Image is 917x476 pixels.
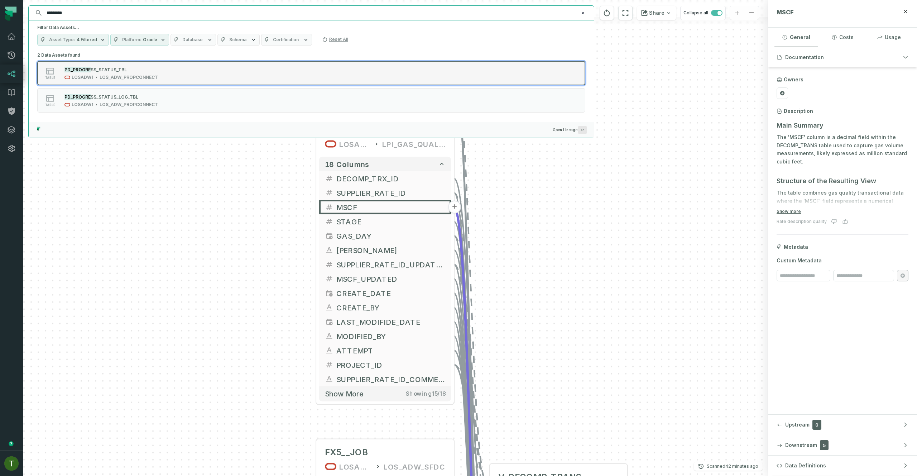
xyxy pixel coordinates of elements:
button: tableLOSADW1LOS_ADW_PROPCONNECT [37,61,585,85]
button: Clear search query [580,9,587,16]
mark: PD_PROGRE [64,94,91,100]
span: GAS_DAY [336,230,445,241]
div: FX5__JOB [325,447,368,458]
span: decimal [325,260,333,269]
button: Downstream5 [768,435,917,455]
span: string [325,332,333,341]
span: decimal [325,361,333,369]
button: Data Definitions [768,456,917,476]
button: DECOMP_TRX_ID [319,171,451,186]
span: Metadata [784,243,808,251]
span: Platform [122,37,141,43]
span: Custom Metadata [777,257,908,264]
div: LPI_GAS_QUALITY [382,138,445,150]
div: LOSADW1 [72,102,93,108]
div: LOSADW1 [339,461,372,472]
relative-time: Sep 8, 2025, 4:01 PM GMT+3 [725,463,758,469]
span: MSCF [336,202,445,213]
span: CREATE_DATE [336,288,445,299]
span: DECOMP_TRX_ID [336,173,445,184]
button: Upstream0 [768,415,917,435]
button: PROJECT_ID [319,358,451,372]
span: MSCF [777,9,794,16]
button: SUPPLIER_RATE_ID_COMMENT [319,372,451,386]
span: Database [182,37,203,43]
h3: Description [784,108,813,115]
div: LOSADW1 [339,138,371,150]
div: Suggestions [29,50,594,122]
div: LOS_ADW_PROPCONNECT [100,102,158,108]
span: SUPPLIER_RATE_ID [336,187,445,198]
h5: Filter Data Assets... [37,25,585,30]
div: LOS_ADW_PROPCONNECT [100,75,158,80]
button: Collapse all [680,6,726,20]
button: Reset All [319,34,351,45]
button: Documentation [768,47,917,67]
button: GAS_DAY [319,229,451,243]
button: Share [637,6,676,20]
span: Data Definitions [785,462,826,469]
span: WELLS [336,245,445,256]
span: Documentation [785,54,824,61]
h3: Structure of the Resulting View [777,176,908,186]
span: Oracle [143,37,157,43]
span: STAGE [336,216,445,227]
button: STAGE [319,214,451,229]
span: SS_STATUS_LOG_TBL [91,94,138,100]
span: 18 columns [325,160,369,168]
button: ATTEMPT [319,343,451,358]
button: Certification [261,34,312,46]
div: LOSADW1 [72,75,93,80]
div: Tooltip anchor [8,441,14,447]
span: Schema [229,37,246,43]
p: The 'MSCF' column is a decimal field within the DECOMP_TRANS table used to capture gas volume mea... [777,133,908,166]
span: decimal [325,189,333,197]
button: Show more [777,209,801,214]
button: zoom out [744,6,759,20]
h3: Owners [784,76,803,83]
button: [PERSON_NAME] [319,243,451,257]
span: 5 [820,440,829,450]
span: Upstream [785,421,810,428]
span: timestamp [325,289,333,297]
span: SUPPLIER_RATE_ID_UPDATED [336,259,445,270]
button: Costs [821,28,864,47]
span: string [325,246,333,254]
span: SS_STATUS_TBL [91,67,127,72]
button: Scanned[DATE] 4:01:37 PM [694,462,763,471]
span: Open Lineage [553,126,587,134]
span: Downstream [785,442,817,449]
div: LOS_ADW_SFDC [384,461,445,472]
button: + [448,201,461,214]
button: SUPPLIER_RATE_ID_UPDATED [319,257,451,272]
span: timestamp [325,318,333,326]
span: MSCF_UPDATED [336,273,445,284]
span: decimal [325,275,333,283]
span: PROJECT_ID [336,360,445,370]
span: Press ↵ to add a new Data Asset to the graph [578,126,587,134]
span: date [325,232,333,240]
span: string [325,346,333,355]
span: string [325,303,333,312]
span: CREATE_BY [336,302,445,313]
button: CREATE_BY [319,300,451,315]
span: decimal [325,174,333,183]
img: avatar of Tomer Galun [4,456,19,471]
span: Show more [325,389,364,398]
span: Asset Type [49,37,75,43]
span: SUPPLIER_RATE_ID_COMMENT [336,374,445,385]
span: table [45,103,55,107]
span: decimal [325,203,333,211]
button: MSCF_UPDATED [319,272,451,286]
button: PlatformOracle [110,34,169,46]
span: decimal [325,217,333,226]
button: Show moreShowing15/18 [319,386,451,401]
p: Scanned [707,463,758,470]
span: Certification [273,37,299,43]
button: General [774,28,818,47]
h3: Main Summary [777,120,908,130]
span: 4 Filtered [77,37,97,43]
div: 2 Data Assets found [37,50,585,122]
button: MODIFIED_BY [319,329,451,343]
button: Usage [867,28,911,47]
